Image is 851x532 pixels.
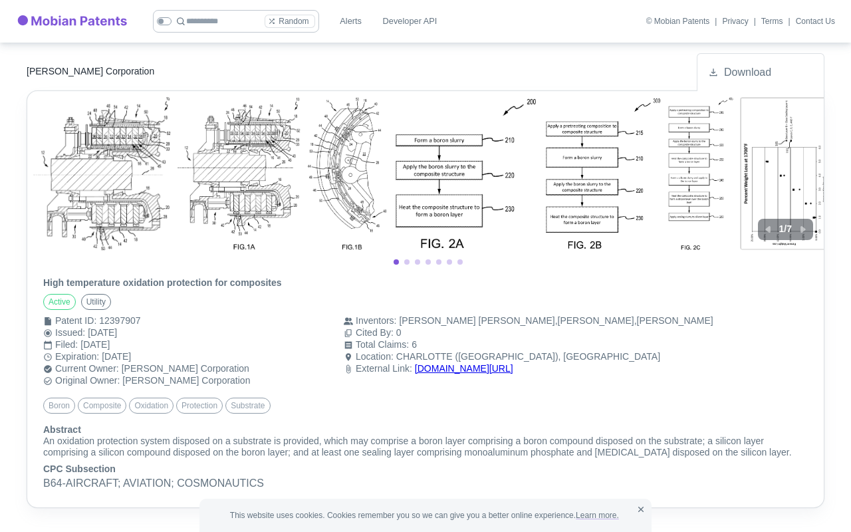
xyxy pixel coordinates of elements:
div: [DATE] [88,327,322,338]
div: Original Owner : [55,375,120,387]
div: composite [78,398,126,414]
div: Total Claims : [356,339,409,351]
div: Issued : [55,327,85,339]
div: Filed : [55,339,78,351]
a: Terms [761,17,783,25]
div: protection [176,398,223,414]
div: Cited By : [356,327,394,339]
a: Privacy [722,17,748,25]
a: [PERSON_NAME] [637,315,713,326]
div: 0 [396,327,713,338]
div: Patent ID : [55,315,96,327]
a: [DOMAIN_NAME][URL] [415,363,513,374]
img: US12397907-20250826-D00000.png [33,96,170,251]
div: oxidation [129,398,174,414]
a: [PERSON_NAME] Corporation [122,363,249,374]
p: An oxidation protection system disposed on a substrate is provided, which may comprise a boron la... [43,436,808,458]
h6: CPC Subsection [43,464,808,475]
img: US12397907-20250826-D00003.png [393,96,538,251]
span: This website uses cookies. Cookies remember you so we can give you a better online experience. [230,509,621,521]
a: [PERSON_NAME] Corporation [27,55,154,88]
div: [DATE] [102,351,322,362]
img: US12397907-20250826-D00002.png [306,96,388,251]
p: B64 - AIRCRAFT; AVIATION; COSMONAUTICS [43,475,808,491]
h6: Abstract [43,424,808,436]
span: oxidation [130,400,173,412]
span: Download [724,65,771,80]
span: substrate [226,400,269,412]
a: [PERSON_NAME] [PERSON_NAME] [399,315,554,326]
img: US12397907-20250826-D00001.png [176,96,302,251]
div: 6 [412,339,713,350]
div: [DATE] [80,339,322,350]
img: US12397907-20250826-D00005.png [668,96,734,251]
div: Current Owner : [55,363,119,375]
span: protection [177,400,222,412]
div: boron [43,398,75,414]
a: Alerts [330,9,372,33]
div: , , [399,315,713,327]
a: Download [708,65,824,80]
a: [PERSON_NAME] [558,315,634,326]
div: | [715,15,717,27]
div: Location : [356,351,394,363]
div: | [754,15,756,27]
div: | [789,15,790,27]
a: Contact Us [796,17,835,25]
a: [PERSON_NAME] Corporation [122,375,250,386]
div: CHARLOTTE ([GEOGRAPHIC_DATA]), [GEOGRAPHIC_DATA] [396,351,713,362]
div: External Link : [356,363,412,375]
div: Inventors : [356,315,396,327]
div: substrate [225,398,270,414]
div: Expiration : [55,351,99,363]
span: composite [78,400,126,412]
h6: High temperature oxidation protection for composites [43,277,808,289]
img: US12397907-20250826-D00004.png [544,96,663,251]
div: 12397907 [99,315,322,327]
h6: 1 / 7 [779,223,792,235]
img: US12397907-20250826-D00006.png [739,96,844,251]
span: boron [44,400,74,412]
button: Random [265,15,314,28]
a: Learn more. [576,511,619,520]
a: Developer API [378,9,443,33]
div: © Mobian Patents [646,17,710,25]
